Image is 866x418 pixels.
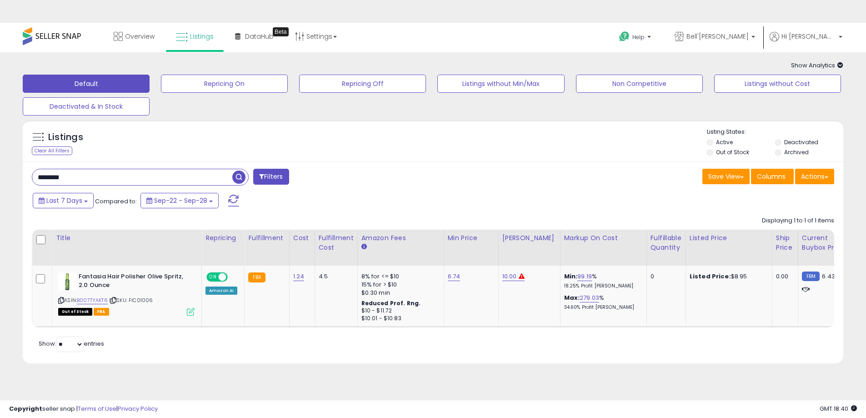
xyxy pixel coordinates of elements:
[791,61,843,70] span: Show Analytics
[361,307,437,315] div: $10 - $11.72
[125,32,155,41] span: Overview
[118,404,158,413] a: Privacy Policy
[770,32,842,52] a: Hi [PERSON_NAME]
[293,233,311,243] div: Cost
[668,23,762,52] a: Bell'[PERSON_NAME]
[58,272,76,291] img: 41ix6+U5TbL._SL40_.jpg
[576,75,703,93] button: Non Competitive
[78,404,116,413] a: Terms of Use
[776,233,794,252] div: Ship Price
[651,272,679,281] div: 0
[48,131,83,144] h5: Listings
[784,148,809,156] label: Archived
[107,23,161,50] a: Overview
[820,404,857,413] span: 2025-10-6 18:40 GMT
[802,233,849,252] div: Current Buybox Price
[169,23,220,50] a: Listings
[437,75,564,93] button: Listings without Min/Max
[9,404,42,413] strong: Copyright
[226,273,241,281] span: OFF
[716,148,749,156] label: Out of Stock
[580,293,599,302] a: 279.03
[361,289,437,297] div: $0.30 min
[154,196,207,205] span: Sep-22 - Sep-28
[46,196,82,205] span: Last 7 Days
[564,294,640,311] div: %
[161,75,288,93] button: Repricing On
[686,32,749,41] span: Bell'[PERSON_NAME]
[564,293,580,302] b: Max:
[690,233,768,243] div: Listed Price
[288,23,344,50] a: Settings
[612,24,660,52] a: Help
[94,308,109,316] span: FBA
[207,273,219,281] span: ON
[23,97,150,116] button: Deactivated & In Stock
[248,272,265,282] small: FBA
[619,31,630,42] i: Get Help
[448,233,495,243] div: Min Price
[757,172,786,181] span: Columns
[632,33,645,41] span: Help
[762,217,834,225] div: Displaying 1 to 1 of 1 items
[32,146,72,155] div: Clear All Filters
[140,193,219,208] button: Sep-22 - Sep-28
[802,272,820,281] small: FBM
[577,272,592,281] a: 99.19
[109,297,153,304] span: | SKU: FIC01006
[228,23,280,50] a: DataHub
[714,75,841,93] button: Listings without Cost
[319,272,350,281] div: 4.5
[190,32,214,41] span: Listings
[448,272,461,281] a: 6.74
[564,233,643,243] div: Markup on Cost
[361,315,437,322] div: $10.01 - $10.83
[361,281,437,289] div: 15% for > $10
[702,169,750,184] button: Save View
[651,233,682,252] div: Fulfillable Quantity
[56,233,198,243] div: Title
[716,138,733,146] label: Active
[784,138,818,146] label: Deactivated
[33,193,94,208] button: Last 7 Days
[560,230,646,266] th: The percentage added to the cost of goods (COGS) that forms the calculator for Min & Max prices.
[39,339,104,348] span: Show: entries
[293,272,305,281] a: 1.24
[690,272,731,281] b: Listed Price:
[9,405,158,413] div: seller snap | |
[361,243,367,251] small: Amazon Fees.
[253,169,289,185] button: Filters
[77,297,108,304] a: B007TYAKT6
[690,272,765,281] div: $8.95
[361,299,421,307] b: Reduced Prof. Rng.
[502,272,517,281] a: 10.00
[205,287,237,295] div: Amazon AI
[781,32,836,41] span: Hi [PERSON_NAME]
[361,233,440,243] div: Amazon Fees
[58,308,92,316] span: All listings that are currently out of stock and unavailable for purchase on Amazon
[205,233,240,243] div: Repricing
[707,128,843,136] p: Listing States:
[95,197,137,206] span: Compared to:
[361,272,437,281] div: 8% for <= $10
[795,169,834,184] button: Actions
[245,32,274,41] span: DataHub
[502,233,556,243] div: [PERSON_NAME]
[564,304,640,311] p: 34.60% Profit [PERSON_NAME]
[299,75,426,93] button: Repricing Off
[79,272,189,292] b: Fantasia Hair Polisher Olive Spritz, 2.0 Ounce
[822,272,835,281] span: 6.43
[751,169,794,184] button: Columns
[248,233,285,243] div: Fulfillment
[564,283,640,289] p: 18.25% Profit [PERSON_NAME]
[319,233,354,252] div: Fulfillment Cost
[58,272,195,315] div: ASIN:
[273,27,289,36] div: Tooltip anchor
[23,75,150,93] button: Default
[564,272,640,289] div: %
[564,272,578,281] b: Min:
[776,272,791,281] div: 0.00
